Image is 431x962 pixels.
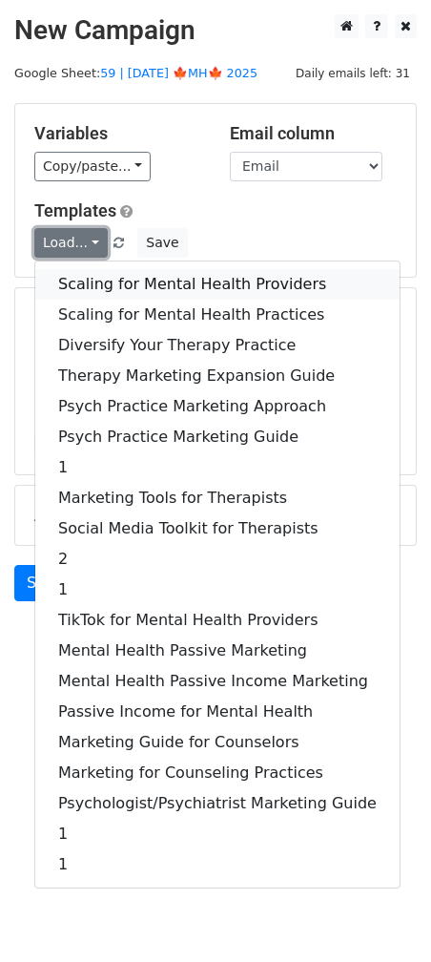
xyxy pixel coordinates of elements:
[34,228,108,258] a: Load...
[35,605,400,636] a: TikTok for Mental Health Providers
[35,483,400,513] a: Marketing Tools for Therapists
[289,63,417,84] span: Daily emails left: 31
[34,200,116,220] a: Templates
[137,228,187,258] button: Save
[35,391,400,422] a: Psych Practice Marketing Approach
[35,788,400,819] a: Psychologist/Psychiatrist Marketing Guide
[100,66,257,80] a: 59 | [DATE] 🍁MH🍁 2025
[35,300,400,330] a: Scaling for Mental Health Practices
[35,819,400,849] a: 1
[289,66,417,80] a: Daily emails left: 31
[35,544,400,575] a: 2
[35,269,400,300] a: Scaling for Mental Health Providers
[35,758,400,788] a: Marketing for Counseling Practices
[35,330,400,361] a: Diversify Your Therapy Practice
[35,636,400,666] a: Mental Health Passive Marketing
[336,870,431,962] iframe: Chat Widget
[34,152,151,181] a: Copy/paste...
[35,727,400,758] a: Marketing Guide for Counselors
[34,123,201,144] h5: Variables
[14,14,417,47] h2: New Campaign
[35,849,400,880] a: 1
[35,361,400,391] a: Therapy Marketing Expansion Guide
[35,422,400,452] a: Psych Practice Marketing Guide
[230,123,397,144] h5: Email column
[35,452,400,483] a: 1
[35,666,400,697] a: Mental Health Passive Income Marketing
[35,697,400,727] a: Passive Income for Mental Health
[35,513,400,544] a: Social Media Toolkit for Therapists
[14,66,257,80] small: Google Sheet:
[14,565,77,601] a: Send
[35,575,400,605] a: 1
